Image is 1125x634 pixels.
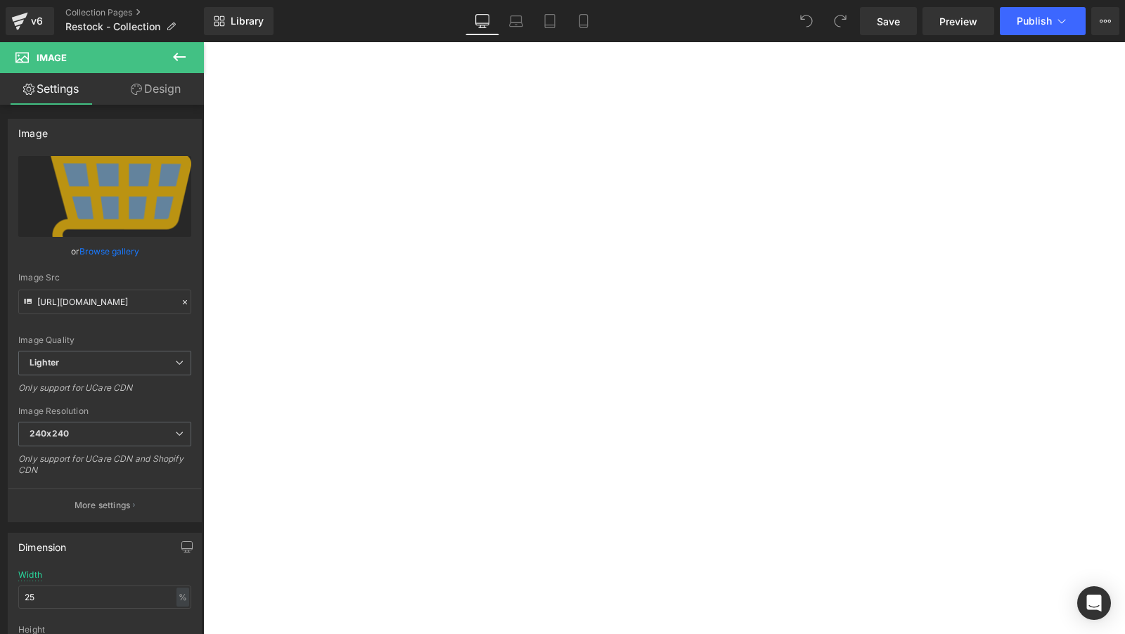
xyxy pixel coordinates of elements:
div: Image [18,119,48,139]
span: Save [877,14,900,29]
div: Open Intercom Messenger [1077,586,1111,620]
span: Publish [1017,15,1052,27]
input: Link [18,290,191,314]
a: v6 [6,7,54,35]
div: % [176,588,189,607]
a: Desktop [465,7,499,35]
span: Image [37,52,67,63]
a: Mobile [567,7,600,35]
a: Laptop [499,7,533,35]
a: Tablet [533,7,567,35]
div: or [18,244,191,259]
button: More [1091,7,1119,35]
a: New Library [204,7,274,35]
div: Image Resolution [18,406,191,416]
div: Dimension [18,533,67,553]
input: auto [18,586,191,609]
b: Lighter [30,357,59,368]
iframe: To enrich screen reader interactions, please activate Accessibility in Grammarly extension settings [203,42,1125,634]
button: Redo [826,7,854,35]
div: Image Src [18,273,191,283]
button: More settings [8,489,201,522]
span: Preview [939,14,977,29]
div: v6 [28,12,46,30]
button: Publish [1000,7,1086,35]
span: Restock - Collection [65,21,160,32]
div: Width [18,570,42,580]
a: Browse gallery [79,239,139,264]
b: 240x240 [30,428,69,439]
a: Design [105,73,207,105]
div: Only support for UCare CDN [18,382,191,403]
a: Preview [922,7,994,35]
div: Image Quality [18,335,191,345]
button: Undo [792,7,821,35]
span: Library [231,15,264,27]
a: Collection Pages [65,7,204,18]
p: More settings [75,499,131,512]
div: Only support for UCare CDN and Shopify CDN [18,453,191,485]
